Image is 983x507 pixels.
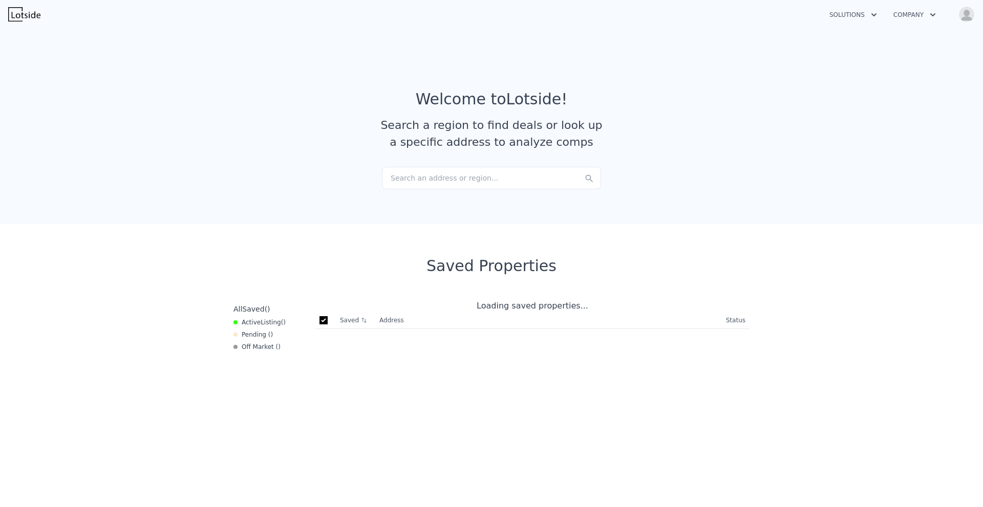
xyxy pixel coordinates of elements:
[382,167,601,189] div: Search an address or region...
[233,343,281,351] div: Off Market ( )
[8,7,40,21] img: Lotside
[958,6,975,23] img: avatar
[242,318,286,326] span: Active ( )
[821,6,885,24] button: Solutions
[315,300,750,312] div: Loading saved properties...
[722,312,750,329] th: Status
[377,117,606,150] div: Search a region to find deals or look up a specific address to analyze comps
[261,319,281,326] span: Listing
[233,330,273,339] div: Pending ( )
[375,312,722,329] th: Address
[416,90,568,108] div: Welcome to Lotside !
[242,305,264,313] span: Saved
[229,257,754,275] div: Saved Properties
[233,304,270,314] div: All ( )
[336,312,375,328] th: Saved
[885,6,944,24] button: Company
